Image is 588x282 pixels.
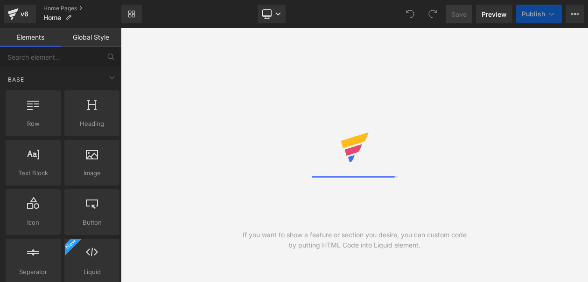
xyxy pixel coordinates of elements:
[7,75,25,84] span: Base
[522,10,545,18] span: Publish
[19,8,30,20] div: v6
[8,168,58,178] span: Text Block
[43,5,121,12] a: Home Pages
[566,5,584,23] button: More
[67,119,117,129] span: Heading
[516,5,562,23] button: Publish
[61,28,121,47] a: Global Style
[8,267,58,277] span: Separator
[451,9,467,19] span: Save
[67,218,117,227] span: Button
[67,168,117,178] span: Image
[121,5,142,23] a: New Library
[43,14,61,21] span: Home
[8,218,58,227] span: Icon
[8,119,58,129] span: Row
[401,5,420,23] button: Undo
[4,5,36,23] a: v6
[67,267,117,277] span: Liquid
[482,9,507,19] span: Preview
[238,230,471,250] div: If you want to show a feature or section you desire, you can custom code by putting HTML Code int...
[476,5,512,23] a: Preview
[423,5,442,23] button: Redo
